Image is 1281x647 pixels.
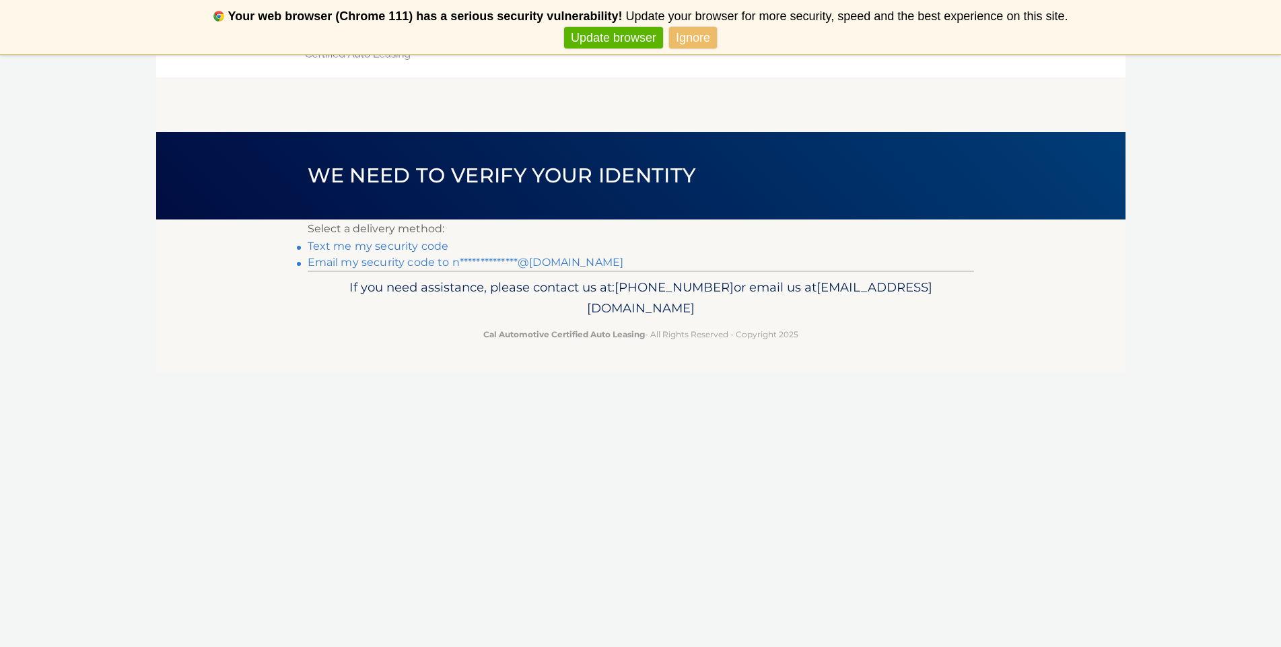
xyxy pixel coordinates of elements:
[564,27,663,49] a: Update browser
[308,219,974,238] p: Select a delivery method:
[483,329,645,339] strong: Cal Automotive Certified Auto Leasing
[228,9,623,23] b: Your web browser (Chrome 111) has a serious security vulnerability!
[615,279,734,295] span: [PHONE_NUMBER]
[316,277,965,320] p: If you need assistance, please contact us at: or email us at
[669,27,717,49] a: Ignore
[316,327,965,341] p: - All Rights Reserved - Copyright 2025
[625,9,1068,23] span: Update your browser for more security, speed and the best experience on this site.
[308,240,449,252] a: Text me my security code
[308,163,696,188] span: We need to verify your identity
